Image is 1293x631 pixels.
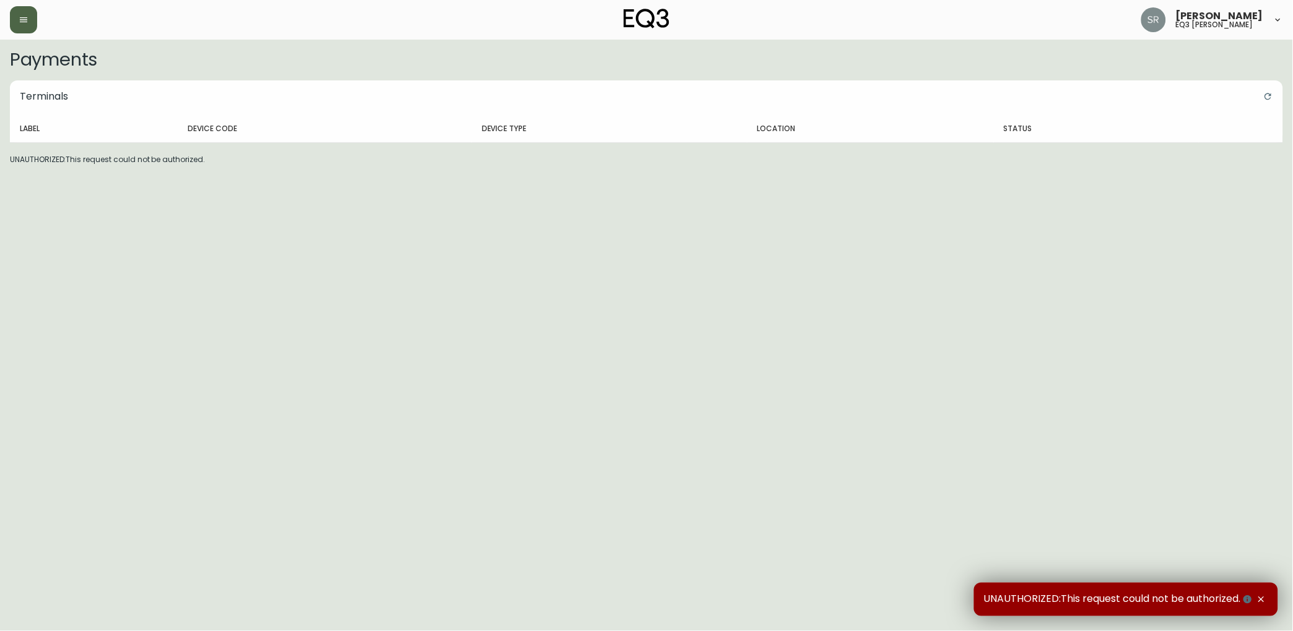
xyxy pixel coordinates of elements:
h5: eq3 [PERSON_NAME] [1176,21,1253,28]
img: logo [624,9,669,28]
span: [PERSON_NAME] [1176,11,1263,21]
h2: Payments [10,49,1283,69]
th: Device Code [178,115,472,142]
th: Status [994,115,1199,142]
span: UNAUTHORIZED:This request could not be authorized. [984,593,1255,606]
img: ecb3b61e70eec56d095a0ebe26764225 [1141,7,1166,32]
th: Location [747,115,994,142]
div: UNAUTHORIZED:This request could not be authorized. [2,73,1291,173]
h5: Terminals [10,80,78,113]
th: Device Type [472,115,747,142]
table: devices table [10,115,1283,143]
th: Label [10,115,178,142]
